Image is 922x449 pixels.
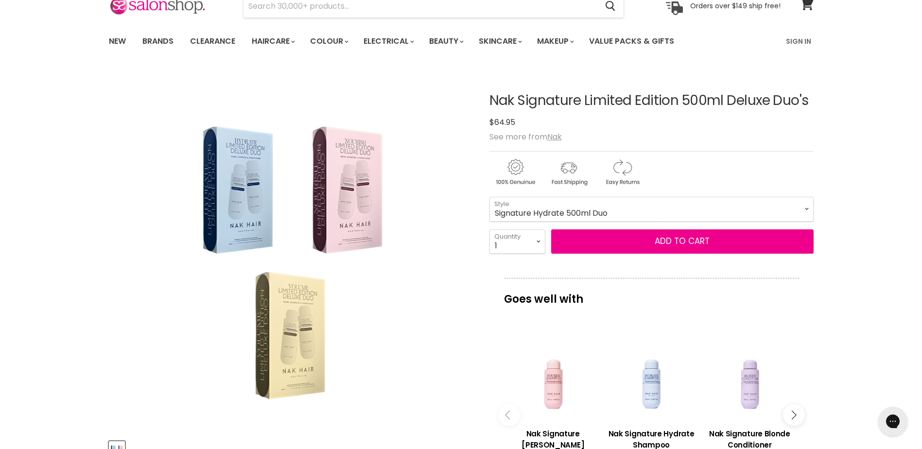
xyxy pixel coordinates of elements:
a: Beauty [422,31,470,52]
img: shipping.gif [543,157,594,187]
span: See more from [489,131,562,142]
a: Haircare [244,31,301,52]
img: returns.gif [596,157,648,187]
a: Brands [135,31,181,52]
a: Makeup [530,31,580,52]
span: $64.95 [489,117,515,128]
h1: Nak Signature Limited Edition 500ml Deluxe Duo's [489,93,814,108]
a: New [102,31,133,52]
ul: Main menu [102,27,731,55]
a: Clearance [183,31,243,52]
select: Quantity [489,229,545,254]
nav: Main [97,27,826,55]
a: Sign In [780,31,817,52]
button: Add to cart [551,229,814,254]
p: Orders over $149 ship free! [690,1,781,10]
iframe: Gorgias live chat messenger [873,403,912,439]
a: Skincare [471,31,528,52]
img: Nak Signature Limited Edition 500ml Deluxe Duo's [184,80,396,420]
a: Colour [303,31,354,52]
a: Electrical [356,31,420,52]
p: Goes well with [504,278,799,310]
div: Nak Signature Limited Edition 500ml Deluxe Duo's image. Click or Scroll to Zoom. [109,69,472,432]
a: Value Packs & Gifts [582,31,681,52]
a: Nak [547,131,562,142]
img: genuine.gif [489,157,541,187]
